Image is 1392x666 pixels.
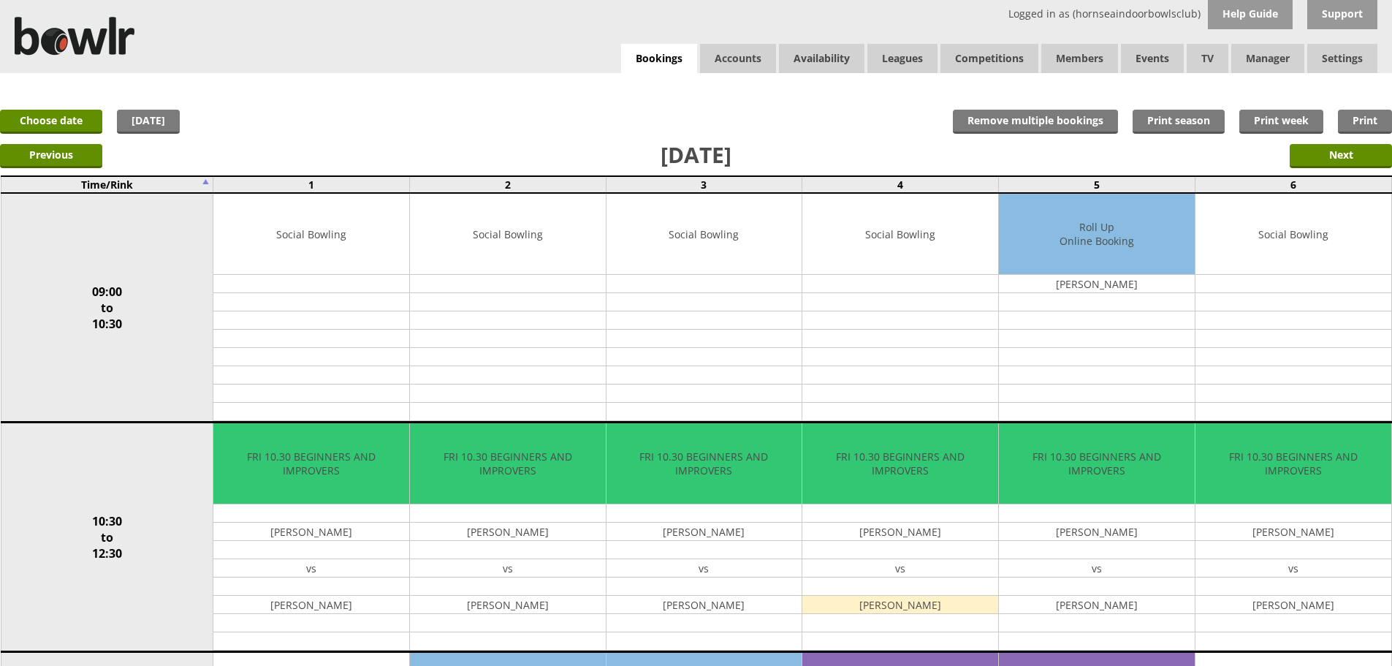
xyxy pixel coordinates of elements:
td: [PERSON_NAME] [999,596,1195,614]
a: Events [1121,44,1184,73]
td: [PERSON_NAME] [802,596,998,614]
td: Social Bowling [802,194,998,275]
a: Leagues [867,44,937,73]
td: FRI 10.30 BEGINNERS AND IMPROVERS [410,423,606,504]
td: 2 [409,176,606,193]
td: [PERSON_NAME] [1195,596,1391,614]
input: Next [1290,144,1392,168]
td: 6 [1195,176,1391,193]
span: Settings [1307,44,1377,73]
td: [PERSON_NAME] [606,523,802,541]
td: Roll Up Online Booking [999,194,1195,275]
td: [PERSON_NAME] [999,523,1195,541]
td: vs [213,559,409,578]
td: Time/Rink [1,176,213,193]
a: [DATE] [117,110,180,134]
a: Print [1338,110,1392,134]
span: TV [1187,44,1228,73]
td: vs [1195,559,1391,578]
span: Manager [1231,44,1304,73]
td: Social Bowling [213,194,409,275]
a: Print season [1133,110,1225,134]
a: Availability [779,44,864,73]
a: Print week [1239,110,1323,134]
td: Social Bowling [606,194,802,275]
td: [PERSON_NAME] [410,596,606,614]
td: [PERSON_NAME] [606,596,802,614]
td: FRI 10.30 BEGINNERS AND IMPROVERS [802,423,998,504]
td: FRI 10.30 BEGINNERS AND IMPROVERS [606,423,802,504]
td: [PERSON_NAME] [213,596,409,614]
td: vs [802,559,998,578]
a: Competitions [940,44,1038,73]
td: 1 [213,176,410,193]
td: Social Bowling [410,194,606,275]
td: vs [606,559,802,578]
td: 4 [802,176,999,193]
td: vs [410,559,606,578]
td: Social Bowling [1195,194,1391,275]
a: Bookings [621,44,697,74]
td: FRI 10.30 BEGINNERS AND IMPROVERS [999,423,1195,504]
td: 3 [606,176,802,193]
td: vs [999,559,1195,578]
td: [PERSON_NAME] [1195,523,1391,541]
span: Members [1041,44,1118,73]
td: FRI 10.30 BEGINNERS AND IMPROVERS [1195,423,1391,504]
td: [PERSON_NAME] [410,523,606,541]
td: 5 [999,176,1195,193]
td: FRI 10.30 BEGINNERS AND IMPROVERS [213,423,409,504]
td: 10:30 to 12:30 [1,423,213,652]
input: Remove multiple bookings [953,110,1118,134]
td: 09:00 to 10:30 [1,193,213,423]
td: [PERSON_NAME] [213,523,409,541]
td: [PERSON_NAME] [999,275,1195,293]
td: [PERSON_NAME] [802,523,998,541]
span: Accounts [700,44,776,73]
